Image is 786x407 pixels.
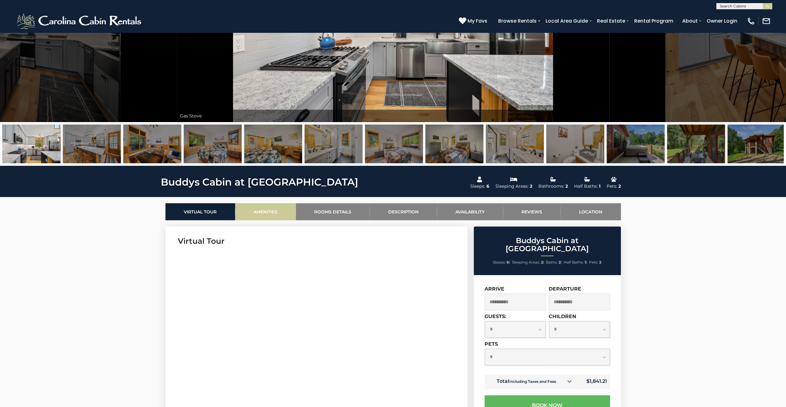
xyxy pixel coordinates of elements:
[607,125,665,163] img: 168777930
[541,260,543,265] strong: 2
[599,260,601,265] strong: 2
[561,203,621,220] a: Location
[184,125,242,163] img: 168777927
[495,15,540,26] a: Browse Rentals
[667,125,725,163] img: 168937231
[747,17,755,25] img: phone-regular-white.png
[512,258,544,266] li: |
[437,203,503,220] a: Availability
[564,258,587,266] li: |
[762,17,771,25] img: mail-regular-white.png
[577,375,610,389] td: $1,841.21
[296,203,370,220] a: Rooms Details
[493,260,506,265] span: Sleeps:
[305,125,362,163] img: 168777929
[485,313,506,319] label: Guests:
[512,260,540,265] span: Sleeping Areas:
[365,125,423,163] img: 168777923
[425,125,483,163] img: 168777924
[244,125,302,163] img: 168777928
[585,260,586,265] strong: 1
[549,286,581,292] label: Departure
[370,203,437,220] a: Description
[549,313,576,319] label: Children
[178,236,455,247] h3: Virtual Tour
[123,125,181,163] img: 168777920
[564,260,584,265] span: Half Baths:
[63,125,121,163] img: 168777926
[546,260,558,265] span: Baths:
[468,17,487,25] span: My Favs
[486,125,544,163] img: 168777925
[559,260,561,265] strong: 2
[15,12,144,30] img: White-1-2.png
[485,286,504,292] label: Arrive
[475,237,619,253] h2: Buddys Cabin at [GEOGRAPHIC_DATA]
[493,258,510,266] li: |
[485,375,577,389] td: Total
[546,125,604,163] img: 168777922
[704,15,740,26] a: Owner Login
[509,379,556,384] small: Including Taxes and Fees
[165,203,235,220] a: Virtual Tour
[679,15,701,26] a: About
[2,125,60,163] img: 168777918
[235,203,296,220] a: Amenities
[459,17,489,25] a: My Favs
[507,260,509,265] strong: 6
[546,258,562,266] li: |
[503,203,561,220] a: Reviews
[594,15,628,26] a: Real Estate
[631,15,676,26] a: Rental Program
[177,110,609,122] div: Gas Stove
[542,15,591,26] a: Local Area Guide
[589,260,598,265] span: Pets:
[727,125,785,163] img: 168777940
[485,341,498,347] label: Pets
